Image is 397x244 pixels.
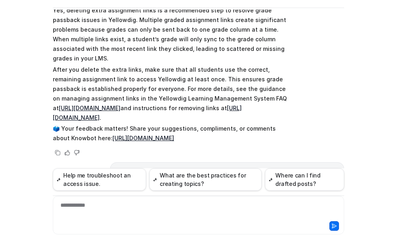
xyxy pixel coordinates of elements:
button: Help me troubleshoot an access issue. [53,168,146,191]
a: [URL][DOMAIN_NAME] [59,105,120,111]
p: After you delete the extra links, make sure that all students use the correct, remaining assignme... [53,65,287,123]
p: If the one that has grades is deleted by accident, we would just need to students to launch from ... [115,167,339,186]
button: Where can I find drafted posts? [265,168,344,191]
a: [URL][DOMAIN_NAME] [53,105,242,121]
p: Yes, deleting extra assignment links is a recommended step to resolve grade passback issues in Ye... [53,6,287,63]
button: What are the best practices for creating topics? [149,168,262,191]
a: [URL][DOMAIN_NAME] [112,135,174,141]
p: 🗳️ Your feedback matters! Share your suggestions, compliments, or comments about Knowbot here: [53,124,287,143]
